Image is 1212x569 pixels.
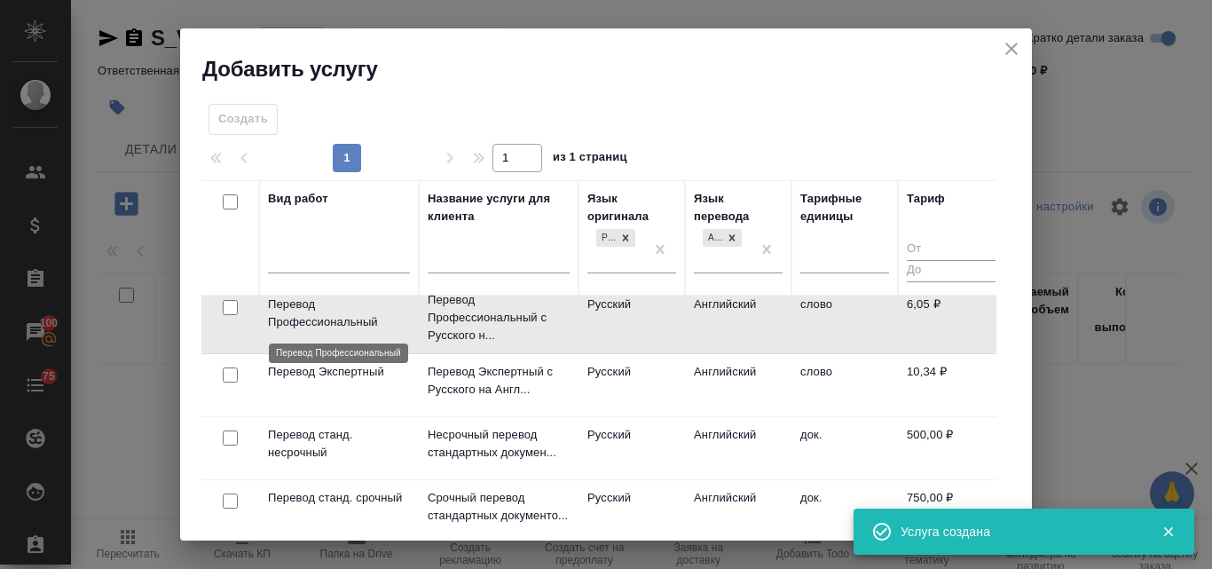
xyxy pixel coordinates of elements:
[268,363,410,381] p: Перевод Экспертный
[791,417,898,479] td: док.
[694,190,783,225] div: Язык перевода
[578,287,685,349] td: Русский
[898,354,1004,416] td: 10,34 ₽
[791,480,898,542] td: док.
[553,146,627,172] span: из 1 страниц
[685,480,791,542] td: Английский
[898,417,1004,479] td: 500,00 ₽
[898,480,1004,542] td: 750,00 ₽
[202,55,1032,83] h2: Добавить услугу
[428,489,570,525] p: Срочный перевод стандартных документо...
[428,363,570,399] p: Перевод Экспертный с Русского на Англ...
[428,190,570,225] div: Название услуги для клиента
[587,190,676,225] div: Язык оригинала
[685,354,791,416] td: Английский
[578,354,685,416] td: Русский
[998,36,1025,62] button: close
[701,227,744,249] div: Английский
[268,426,410,462] p: Перевод станд. несрочный
[685,417,791,479] td: Английский
[907,260,996,282] input: До
[596,229,616,248] div: Русский
[907,190,945,208] div: Тариф
[428,426,570,462] p: Несрочный перевод стандартных докумен...
[685,287,791,349] td: Английский
[268,296,410,331] p: Перевод Профессиональный
[800,190,889,225] div: Тарифные единицы
[268,190,328,208] div: Вид работ
[791,354,898,416] td: слово
[898,287,1004,349] td: 6,05 ₽
[594,227,637,249] div: Русский
[1150,524,1186,540] button: Закрыть
[901,523,1135,541] div: Услуга создана
[578,480,685,542] td: Русский
[268,489,410,507] p: Перевод станд. срочный
[703,229,722,248] div: Английский
[907,239,996,261] input: От
[791,287,898,349] td: слово
[428,291,570,344] p: Перевод Профессиональный с Русского н...
[578,417,685,479] td: Русский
